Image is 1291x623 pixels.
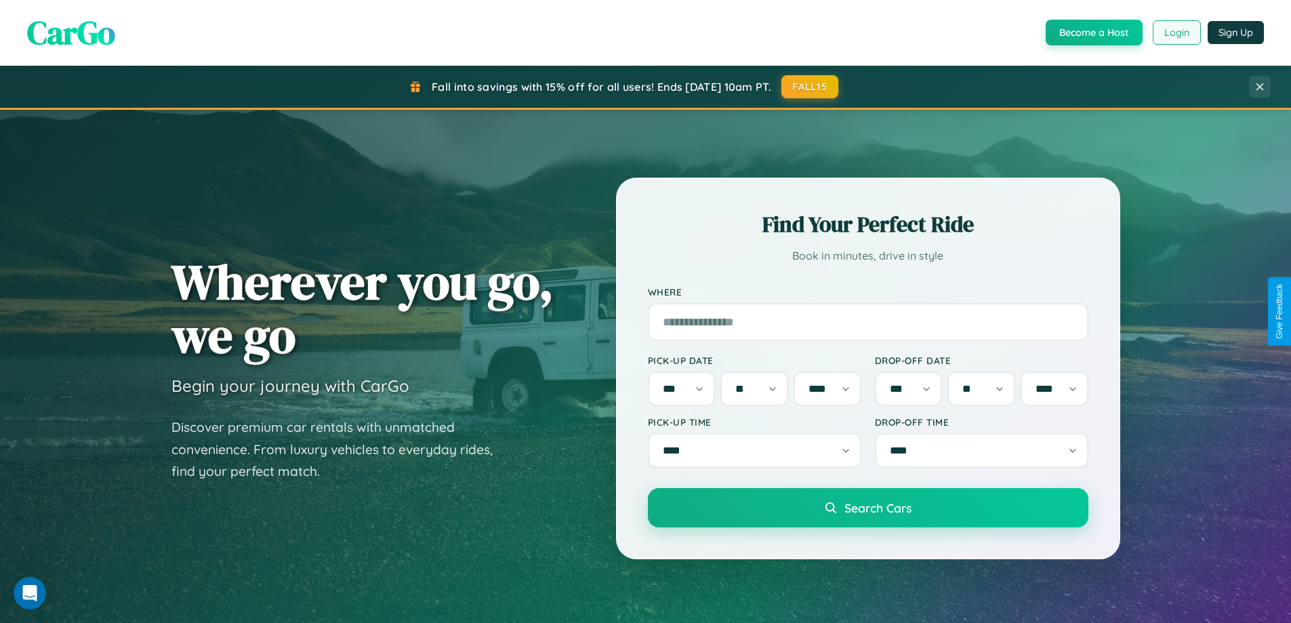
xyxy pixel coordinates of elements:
label: Drop-off Date [875,355,1088,366]
label: Pick-up Date [648,355,861,366]
h3: Begin your journey with CarGo [171,376,409,396]
h1: Wherever you go, we go [171,255,554,362]
p: Discover premium car rentals with unmatched convenience. From luxury vehicles to everyday rides, ... [171,416,510,483]
button: Search Cars [648,488,1088,527]
span: Search Cars [844,500,911,515]
div: Give Feedback [1275,284,1284,339]
label: Where [648,286,1088,298]
h2: Find Your Perfect Ride [648,209,1088,239]
label: Drop-off Time [875,416,1088,428]
p: Book in minutes, drive in style [648,246,1088,266]
button: Login [1153,20,1201,45]
iframe: Intercom live chat [14,577,46,609]
label: Pick-up Time [648,416,861,428]
button: FALL15 [781,75,838,98]
button: Sign Up [1208,21,1264,44]
span: Fall into savings with 15% off for all users! Ends [DATE] 10am PT. [432,80,771,94]
span: CarGo [27,10,115,55]
button: Become a Host [1046,20,1143,45]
